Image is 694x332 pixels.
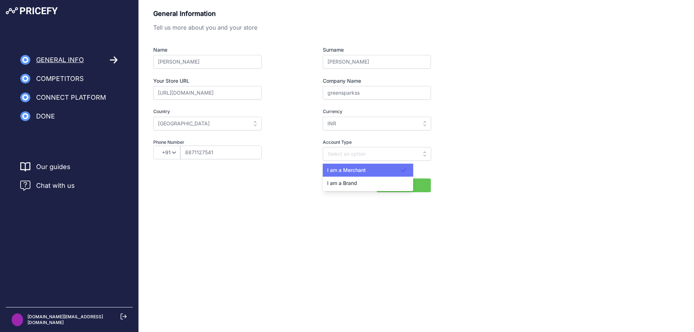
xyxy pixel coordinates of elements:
label: Country [153,108,288,115]
span: Competitors [36,74,84,84]
a: Our guides [36,162,70,172]
img: Pricefy Logo [6,7,58,14]
span: I am a Merchant [327,167,366,173]
label: Currency [323,108,431,115]
input: Select an option [323,147,431,161]
p: General Information [153,9,431,19]
label: Name [153,46,288,53]
span: Chat with us [36,181,75,191]
label: Company Name [323,77,431,85]
p: Tell us more about you and your store [153,23,431,32]
p: [DOMAIN_NAME][EMAIL_ADDRESS][DOMAIN_NAME] [27,314,127,325]
label: Phone Number [153,139,288,146]
span: General Info [36,55,84,65]
span: I am a Brand [327,180,357,186]
label: Account Type [323,139,431,146]
input: https://www.storeurl.com [153,86,262,100]
span: Connect Platform [36,92,106,103]
input: Select an option [153,117,262,130]
label: Surname [323,46,431,53]
input: Company LTD [323,86,431,100]
a: Chat with us [20,181,75,191]
label: Your Store URL [153,77,288,85]
span: Done [36,111,55,121]
input: Select an option [323,117,431,130]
